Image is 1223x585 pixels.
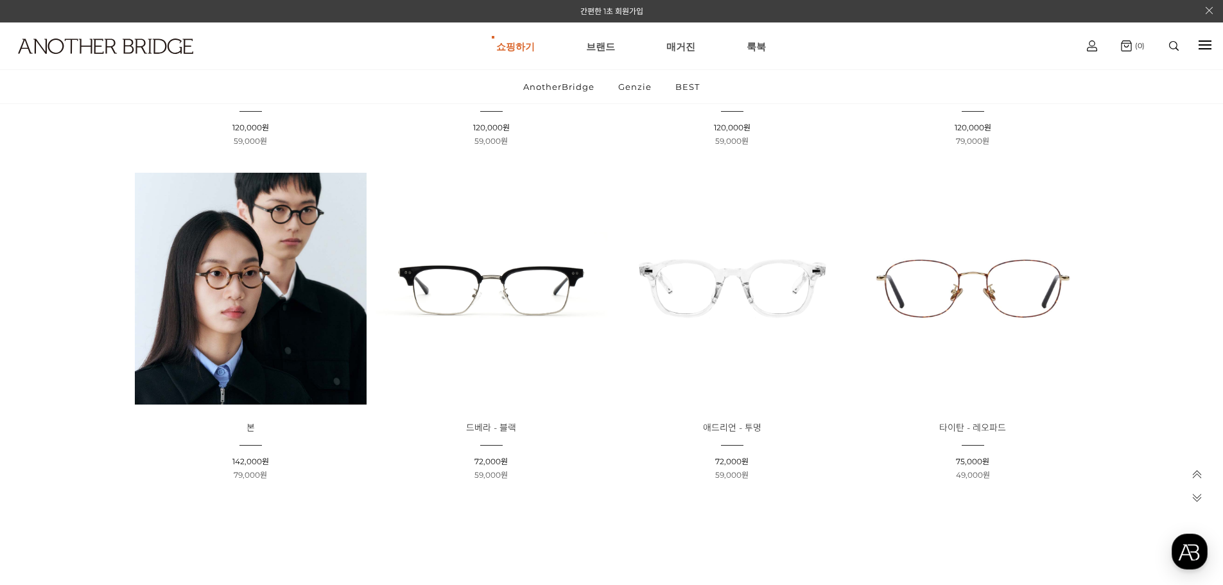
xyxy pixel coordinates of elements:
[234,136,267,146] span: 59,000원
[857,173,1089,405] img: 타이탄 - 레오파드 고급 안경 이미지 - 독특한 레오파드 패턴의 스타일리시한 디자인
[474,470,508,480] span: 59,000원
[939,423,1006,433] a: 타이탄 - 레오파드
[714,123,750,132] span: 120,000원
[664,70,711,103] a: BEST
[376,173,607,405] img: 드베라 - 블랙 안경, 트렌디한 블랙 프레임 이미지
[1087,40,1097,51] img: cart
[747,23,766,69] a: 룩북
[496,23,535,69] a: 쇼핑하기
[117,427,133,437] span: 대화
[6,39,190,85] a: logo
[474,136,508,146] span: 59,000원
[715,470,749,480] span: 59,000원
[715,457,749,466] span: 72,000원
[18,39,193,54] img: logo
[247,422,255,433] span: 본
[956,457,989,466] span: 75,000원
[956,136,989,146] span: 79,000원
[666,23,695,69] a: 매거진
[715,136,749,146] span: 59,000원
[234,470,267,480] span: 79,000원
[1121,40,1132,51] img: cart
[703,422,761,433] span: 애드리언 - 투명
[85,407,166,439] a: 대화
[616,173,848,405] img: 애드리언 - 투명 안경, 패셔너블 아이웨어 이미지
[939,422,1006,433] span: 타이탄 - 레오파드
[198,426,214,437] span: 설정
[607,70,663,103] a: Genzie
[703,423,761,433] a: 애드리언 - 투명
[247,423,255,433] a: 본
[512,70,605,103] a: AnotherBridge
[1132,41,1145,50] span: (0)
[586,23,615,69] a: 브랜드
[1121,40,1145,51] a: (0)
[232,457,269,466] span: 142,000원
[955,123,991,132] span: 120,000원
[1169,41,1179,51] img: search
[4,407,85,439] a: 홈
[232,123,269,132] span: 120,000원
[580,6,643,16] a: 간편한 1초 회원가입
[474,457,508,466] span: 72,000원
[466,422,516,433] span: 드베라 - 블랙
[40,426,48,437] span: 홈
[166,407,247,439] a: 설정
[466,423,516,433] a: 드베라 - 블랙
[135,173,367,405] img: 본 - 동그란 렌즈로 돋보이는 아세테이트 안경 이미지
[956,470,990,480] span: 49,000원
[473,123,510,132] span: 120,000원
